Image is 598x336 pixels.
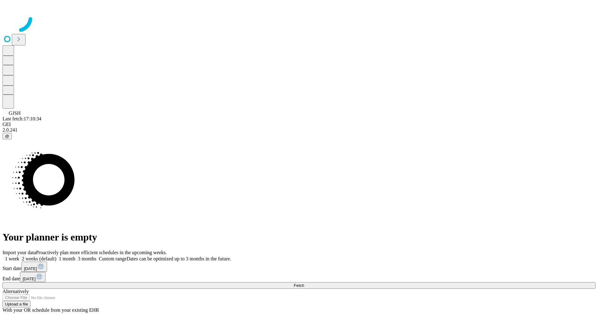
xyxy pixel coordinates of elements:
[24,266,37,271] span: [DATE]
[9,110,21,116] span: GJSH
[2,272,596,282] div: End date
[2,231,596,243] h1: Your planner is empty
[2,282,596,289] button: Fetch
[2,122,596,127] div: GEI
[127,256,231,261] span: Dates can be optimized up to 3 months in the future.
[22,277,36,281] span: [DATE]
[2,262,596,272] div: Start date
[2,250,36,255] span: Import your data
[36,250,167,255] span: Proactively plan more efficient schedules in the upcoming weeks.
[20,272,45,282] button: [DATE]
[78,256,96,261] span: 3 months
[2,289,29,294] span: Alternatively
[99,256,126,261] span: Custom range
[59,256,75,261] span: 1 month
[2,301,31,307] button: Upload a file
[5,134,9,138] span: @
[294,283,304,288] span: Fetch
[2,116,41,121] span: Last fetch: 17:10:34
[2,133,12,139] button: @
[21,262,47,272] button: [DATE]
[2,307,99,313] span: With your OR schedule from your existing EHR
[2,127,596,133] div: 2.0.241
[5,256,19,261] span: 1 week
[22,256,56,261] span: 2 weeks (default)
